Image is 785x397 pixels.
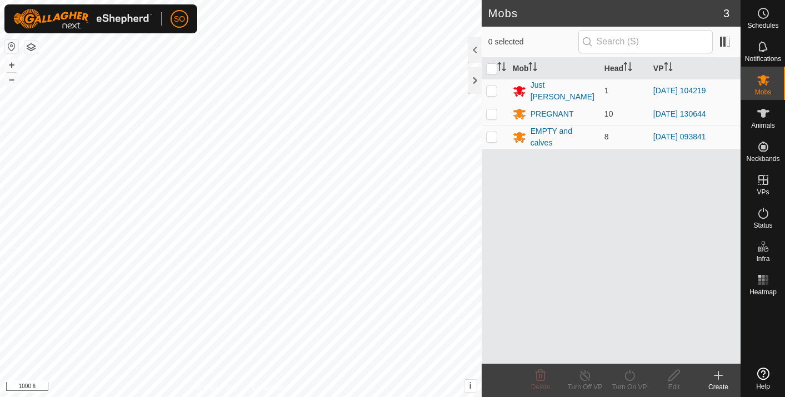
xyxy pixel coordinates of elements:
[578,30,713,53] input: Search (S)
[607,382,652,392] div: Turn On VP
[745,56,781,62] span: Notifications
[5,58,18,72] button: +
[749,289,777,295] span: Heatmap
[531,383,551,391] span: Delete
[469,381,471,390] span: i
[464,380,477,392] button: i
[604,109,613,118] span: 10
[563,382,607,392] div: Turn Off VP
[755,89,771,96] span: Mobs
[746,155,779,162] span: Neckbands
[531,108,574,120] div: PREGNANT
[652,382,696,392] div: Edit
[653,132,706,141] a: [DATE] 093841
[753,222,772,229] span: Status
[653,109,706,118] a: [DATE] 130644
[528,64,537,73] p-sorticon: Activate to sort
[653,86,706,95] a: [DATE] 104219
[751,122,775,129] span: Animals
[531,79,596,103] div: Just [PERSON_NAME]
[197,383,238,393] a: Privacy Policy
[723,5,729,22] span: 3
[649,58,741,79] th: VP
[741,363,785,394] a: Help
[488,7,723,20] h2: Mobs
[623,64,632,73] p-sorticon: Activate to sort
[604,86,609,95] span: 1
[252,383,284,393] a: Contact Us
[5,40,18,53] button: Reset Map
[488,36,578,48] span: 0 selected
[5,73,18,86] button: –
[508,58,600,79] th: Mob
[756,383,770,390] span: Help
[747,22,778,29] span: Schedules
[600,58,649,79] th: Head
[664,64,673,73] p-sorticon: Activate to sort
[756,255,769,262] span: Infra
[24,41,38,54] button: Map Layers
[604,132,609,141] span: 8
[497,64,506,73] p-sorticon: Activate to sort
[531,125,596,149] div: EMPTY and calves
[757,189,769,195] span: VPs
[696,382,741,392] div: Create
[13,9,152,29] img: Gallagher Logo
[174,13,185,25] span: SO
